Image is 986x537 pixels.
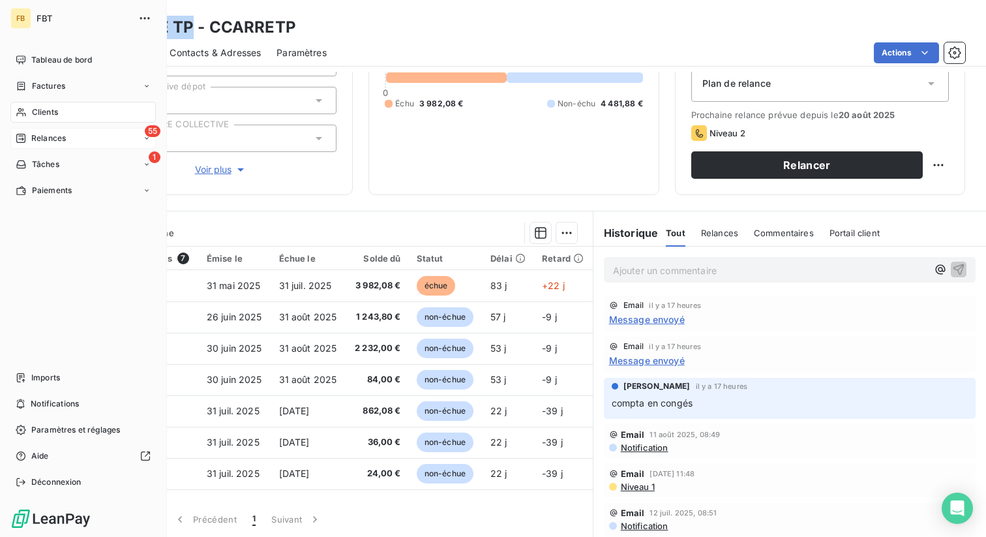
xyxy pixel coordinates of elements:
span: [DATE] [279,405,310,416]
span: 31 juil. 2025 [207,405,260,416]
div: Retard [542,253,585,264]
span: 31 juil. 2025 [207,468,260,479]
span: -39 j [542,437,563,448]
button: Suivant [263,506,329,533]
span: Plan de relance [702,77,771,90]
a: Factures [10,76,156,97]
button: Actions [874,42,939,63]
span: 22 j [490,468,507,479]
span: échue [417,276,456,296]
span: 83 j [490,280,507,291]
span: 3 982,08 € [419,98,464,110]
button: Précédent [166,506,245,533]
span: Tout [666,228,685,238]
span: 84,00 € [353,373,400,386]
span: Commentaires [754,228,814,238]
a: Paiements [10,180,156,201]
span: non-échue [417,307,473,327]
span: 1 [149,151,160,163]
span: Tableau de bord [31,54,92,66]
span: Email [621,508,645,518]
span: non-échue [417,339,473,358]
span: 57 j [490,311,506,322]
span: Clients [32,106,58,118]
span: 11 août 2025, 08:49 [650,431,720,438]
span: 24,00 € [353,467,400,480]
span: -9 j [542,374,557,385]
span: 20 août 2025 [839,110,895,120]
a: Aide [10,446,156,467]
span: Email [623,301,644,309]
span: 4 481,88 € [601,98,643,110]
span: Niveau 2 [710,128,745,138]
a: 1Tâches [10,154,156,175]
span: [DATE] [279,468,310,479]
span: Relances [31,132,66,144]
span: 31 août 2025 [279,374,337,385]
a: Imports [10,367,156,388]
span: [PERSON_NAME] [623,380,691,392]
span: Factures [32,80,65,92]
span: 3 982,08 € [353,279,400,292]
span: 22 j [490,405,507,416]
span: 53 j [490,374,507,385]
div: Statut [417,253,475,264]
h6: Historique [593,225,659,241]
button: Relancer [691,151,923,179]
span: 53 j [490,343,507,354]
span: Paramètres et réglages [31,424,120,436]
span: 31 mai 2025 [207,280,261,291]
span: 30 juin 2025 [207,374,262,385]
button: Voir plus [105,162,336,177]
span: 55 [145,125,160,137]
a: Tableau de bord [10,50,156,70]
span: il y a 17 heures [649,301,700,309]
span: Email [621,429,645,440]
div: Open Intercom Messenger [942,493,973,524]
span: Notification [620,521,668,531]
span: Déconnexion [31,476,82,488]
span: -9 j [542,343,557,354]
div: Échue le [279,253,338,264]
a: 55Relances [10,128,156,149]
span: 31 juil. 2025 [207,437,260,448]
span: non-échue [417,401,473,421]
span: -9 j [542,311,557,322]
a: Paramètres et réglages [10,420,156,440]
span: Relances [701,228,738,238]
span: Non-échu [558,98,595,110]
span: 7 [177,253,189,264]
div: Délai [490,253,526,264]
span: 12 juil. 2025, 08:51 [650,509,717,517]
span: 36,00 € [353,436,400,449]
span: Portail client [829,228,880,238]
div: Solde dû [353,253,400,264]
span: Message envoyé [609,354,685,367]
span: compta en congés [612,397,693,408]
span: 31 juil. 2025 [279,280,332,291]
span: Échu [395,98,414,110]
span: non-échue [417,464,473,483]
span: 0 [383,87,388,98]
h3: CARRE TP - CCARRETP [115,16,296,39]
span: [DATE] 11:48 [650,470,695,478]
button: 1 [245,506,263,533]
span: Tâches [32,159,59,170]
span: FBT [37,13,130,23]
span: [DATE] [279,437,310,448]
span: Prochaine relance prévue depuis le [691,110,949,120]
span: Email [623,343,644,350]
span: Notifications [31,398,79,410]
span: +22 j [542,280,565,291]
img: Logo LeanPay [10,508,91,529]
span: Contacts & Adresses [170,46,261,59]
span: -39 j [542,405,563,416]
span: 1 243,80 € [353,311,400,324]
span: Notification [620,442,668,453]
span: non-échue [417,433,473,452]
div: Émise le [207,253,263,264]
span: Paiements [32,185,72,196]
span: Message envoyé [609,313,685,326]
span: Email [621,468,645,479]
span: 2 232,00 € [353,342,400,355]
